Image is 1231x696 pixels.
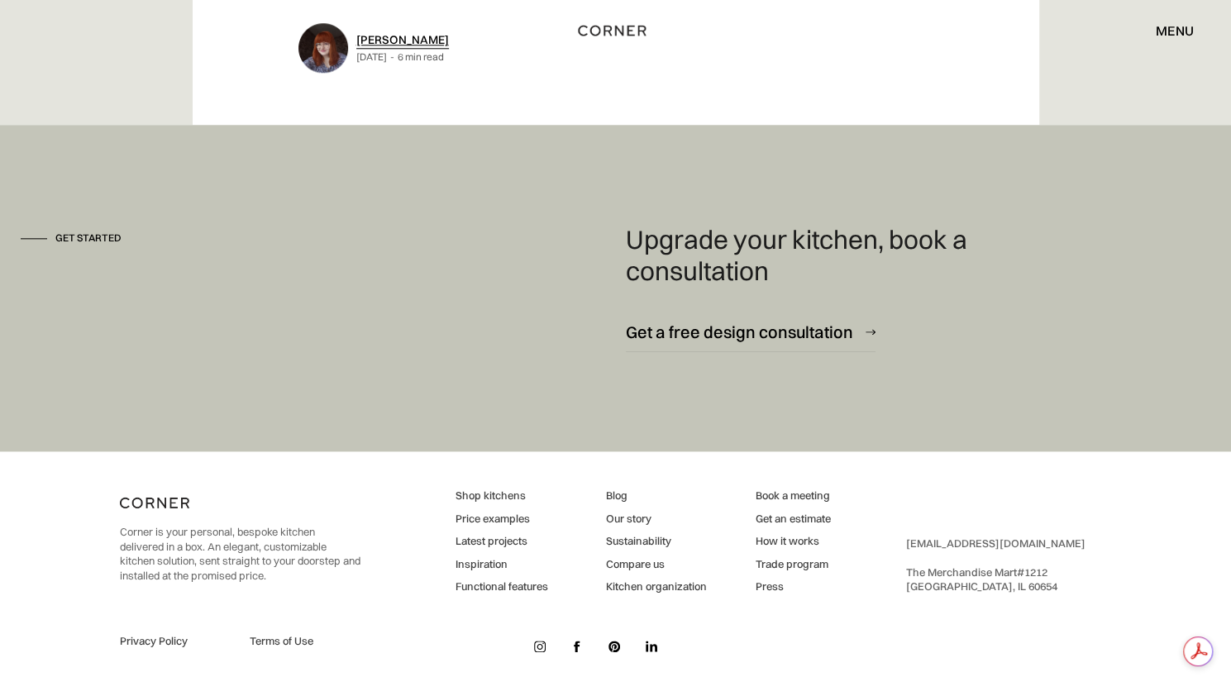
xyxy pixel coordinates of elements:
div: Get a free design consultation [626,321,853,343]
a: How it works [756,534,831,549]
div: ‍ The Merchandise Mart #1212 ‍ [GEOGRAPHIC_DATA], IL 60654 [906,536,1085,594]
a: [EMAIL_ADDRESS][DOMAIN_NAME] [906,536,1085,550]
a: Latest projects [456,534,548,549]
a: Press [756,579,831,594]
div: Get started [55,231,122,246]
a: Book a meeting [756,489,831,503]
a: Get an estimate [756,512,831,527]
a: Shop kitchens [456,489,548,503]
a: Trade program [756,557,831,572]
h4: Upgrade your kitchen, book a consultation [626,224,1023,287]
a: Compare us [605,557,706,572]
a: Terms of Use [250,634,360,649]
a: Kitchen organization [605,579,706,594]
a: Inspiration [456,557,548,572]
a: Sustainability [605,534,706,549]
a: Get a free design consultation [626,312,876,352]
a: Our story [605,512,706,527]
a: Price examples [456,512,548,527]
div: menu [1156,24,1194,37]
a: Functional features [456,579,548,594]
div: menu [1139,17,1194,45]
a: Blog [605,489,706,503]
a: Privacy Policy [120,634,231,649]
p: Corner is your personal, bespoke kitchen delivered in a box. An elegant, customizable kitchen sol... [120,525,360,583]
a: home [563,20,667,41]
